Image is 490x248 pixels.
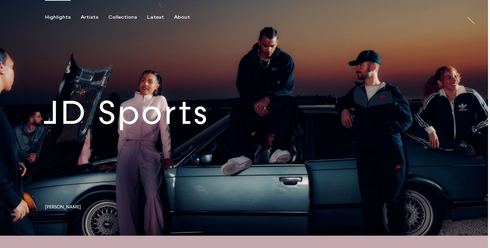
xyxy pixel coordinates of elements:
button: About [174,14,200,20]
button: Highlights [45,14,81,20]
button: Artists [81,14,108,20]
button: Latest [147,14,174,20]
button: Collections [108,14,147,20]
div: Collections [108,14,137,20]
div: About [174,14,190,20]
div: Artists [81,14,98,20]
div: Latest [147,14,164,20]
div: Highlights [45,14,71,20]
